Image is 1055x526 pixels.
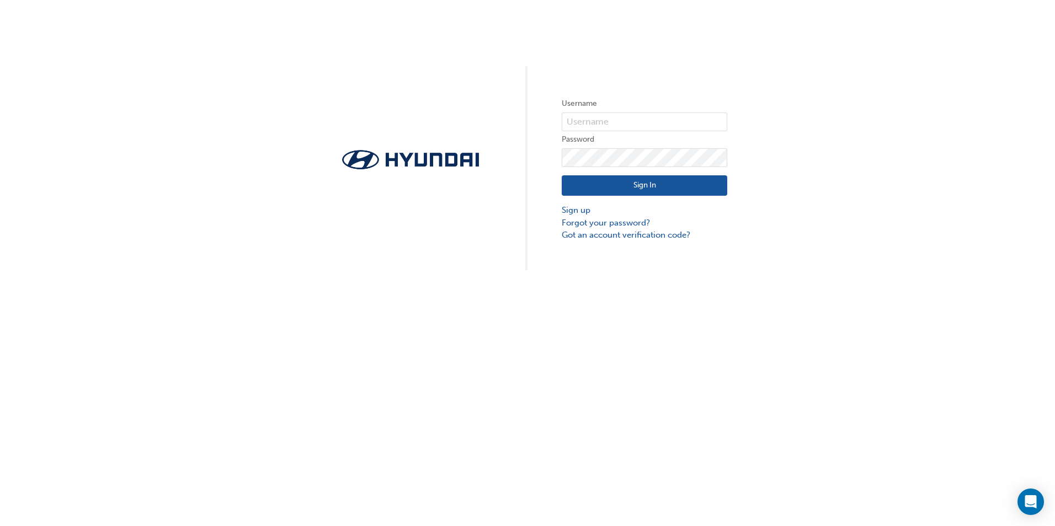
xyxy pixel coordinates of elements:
[562,97,727,110] label: Username
[562,112,727,131] input: Username
[562,217,727,229] a: Forgot your password?
[562,229,727,241] a: Got an account verification code?
[562,175,727,196] button: Sign In
[562,204,727,217] a: Sign up
[1017,489,1044,515] div: Open Intercom Messenger
[328,147,493,173] img: Trak
[562,133,727,146] label: Password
